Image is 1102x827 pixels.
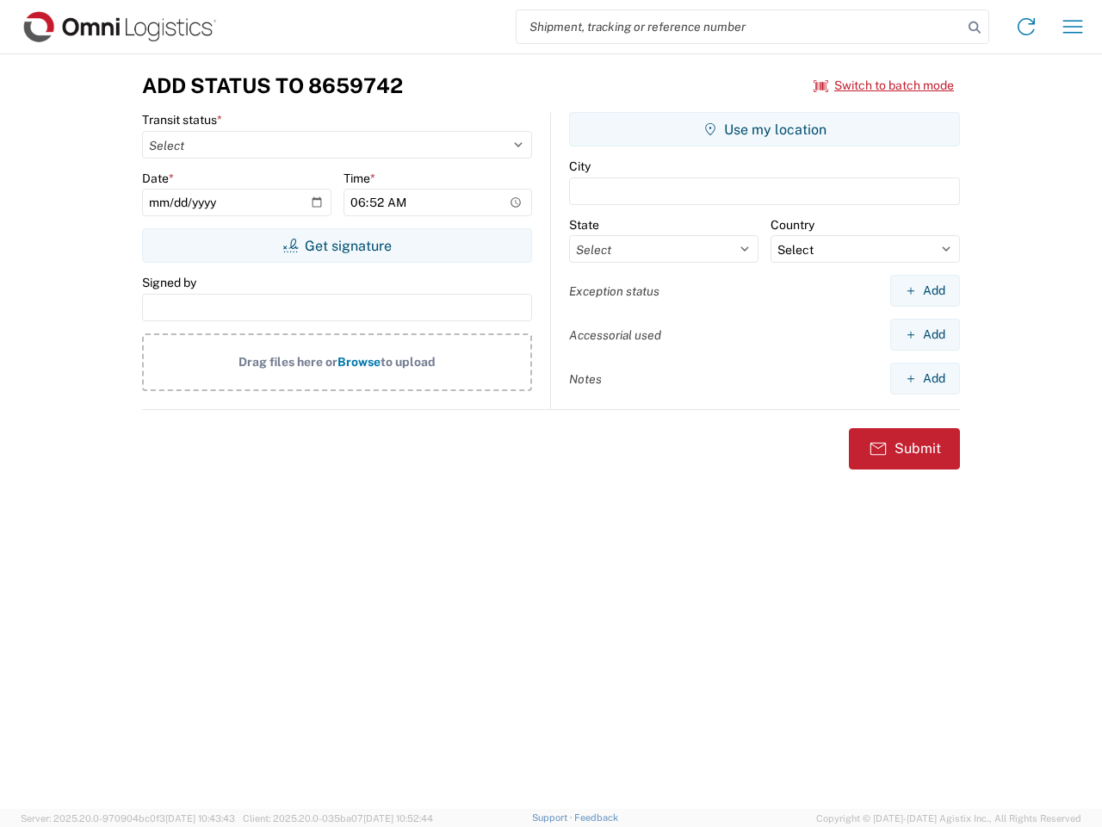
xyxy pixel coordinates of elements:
[890,275,960,307] button: Add
[890,363,960,395] button: Add
[363,813,433,824] span: [DATE] 10:52:44
[344,171,375,186] label: Time
[569,159,591,174] label: City
[569,217,599,233] label: State
[814,72,954,100] button: Switch to batch mode
[238,355,337,369] span: Drag files here or
[569,371,602,387] label: Notes
[771,217,814,233] label: Country
[849,428,960,469] button: Submit
[890,319,960,351] button: Add
[142,171,174,186] label: Date
[569,112,960,146] button: Use my location
[337,355,381,369] span: Browse
[816,811,1081,826] span: Copyright © [DATE]-[DATE] Agistix Inc., All Rights Reserved
[569,283,659,299] label: Exception status
[574,812,618,823] a: Feedback
[569,327,661,343] label: Accessorial used
[532,812,575,823] a: Support
[165,813,235,824] span: [DATE] 10:43:43
[142,275,196,290] label: Signed by
[381,355,436,369] span: to upload
[142,228,532,263] button: Get signature
[517,10,963,43] input: Shipment, tracking or reference number
[243,813,433,824] span: Client: 2025.20.0-035ba07
[142,73,403,98] h3: Add Status to 8659742
[142,112,222,127] label: Transit status
[21,813,235,824] span: Server: 2025.20.0-970904bc0f3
